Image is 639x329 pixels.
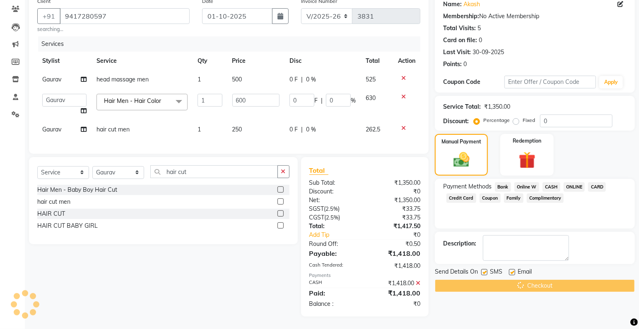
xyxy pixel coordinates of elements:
[42,76,61,83] span: Gaurav
[37,198,70,206] div: hair cut men
[463,60,467,69] div: 0
[289,125,298,134] span: 0 F
[443,12,479,21] div: Membership:
[479,36,482,45] div: 0
[449,150,475,169] img: _cash.svg
[198,76,201,83] span: 1
[37,52,92,70] th: Stylist
[42,126,61,133] span: Gaurav
[303,179,365,187] div: Sub Total:
[443,239,476,248] div: Description:
[443,78,504,86] div: Coupon Code
[326,214,339,221] span: 2.5%
[365,179,427,187] div: ₹1,350.00
[477,24,481,33] div: 5
[96,126,130,133] span: hair cut men
[443,60,462,69] div: Points:
[365,187,427,196] div: ₹0
[435,267,478,278] span: Send Details On
[37,26,190,33] small: searching...
[303,288,365,298] div: Paid:
[301,75,303,84] span: |
[365,262,427,270] div: ₹1,418.00
[161,97,165,105] a: x
[365,213,427,222] div: ₹33.75
[443,48,471,57] div: Last Visit:
[366,76,376,83] span: 525
[303,196,365,205] div: Net:
[514,150,541,171] img: _gift.svg
[303,262,365,270] div: Cash Tendered:
[37,222,98,230] div: HAIR CUT BABY GIRL
[443,182,492,191] span: Payment Methods
[38,36,427,52] div: Services
[198,126,201,133] span: 1
[588,182,606,192] span: CARD
[60,8,190,24] input: Search by Name/Mobile/Email/Code
[514,182,539,192] span: Online W
[303,231,375,239] a: Add Tip
[285,52,361,70] th: Disc
[232,126,242,133] span: 250
[443,12,627,21] div: No Active Membership
[309,272,421,279] div: Payments
[96,76,149,83] span: head massage men
[527,193,564,203] span: Complimentary
[443,117,469,126] div: Discount:
[314,96,318,105] span: F
[227,52,285,70] th: Price
[303,187,365,196] div: Discount:
[193,52,227,70] th: Qty
[483,117,510,124] label: Percentage
[289,75,298,84] span: 0 F
[480,193,501,203] span: Coupon
[361,52,393,70] th: Total
[443,103,481,111] div: Service Total:
[495,182,511,192] span: Bank
[104,97,161,105] span: Hair Men - Hair Color
[301,125,303,134] span: |
[365,240,427,248] div: ₹0.50
[309,166,328,175] span: Total
[365,300,427,308] div: ₹0
[92,52,193,70] th: Service
[306,75,316,84] span: 0 %
[326,205,338,212] span: 2.5%
[523,117,535,124] label: Fixed
[303,248,365,258] div: Payable:
[303,213,365,222] div: ( )
[365,248,427,258] div: ₹1,418.00
[564,182,585,192] span: ONLINE
[303,222,365,231] div: Total:
[504,193,523,203] span: Family
[309,205,324,212] span: SGST
[441,138,481,145] label: Manual Payment
[365,205,427,213] div: ₹33.75
[321,96,323,105] span: |
[303,240,365,248] div: Round Off:
[351,96,356,105] span: %
[443,24,476,33] div: Total Visits:
[309,214,325,221] span: CGST
[303,205,365,213] div: ( )
[375,231,427,239] div: ₹0
[365,279,427,288] div: ₹1,418.00
[484,103,510,111] div: ₹1,350.00
[306,125,316,134] span: 0 %
[599,76,623,88] button: Apply
[393,52,420,70] th: Action
[365,222,427,231] div: ₹1,417.50
[303,300,365,308] div: Balance :
[543,182,560,192] span: CASH
[365,196,427,205] div: ₹1,350.00
[37,186,117,194] div: Hair Men - Baby Boy Hair Cut
[37,8,60,24] button: +91
[504,76,596,88] input: Enter Offer / Coupon Code
[490,267,502,278] span: SMS
[37,210,65,218] div: HAIR CUT
[150,165,278,178] input: Search or Scan
[443,36,477,45] div: Card on file:
[232,76,242,83] span: 500
[303,279,365,288] div: CASH
[518,267,532,278] span: Email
